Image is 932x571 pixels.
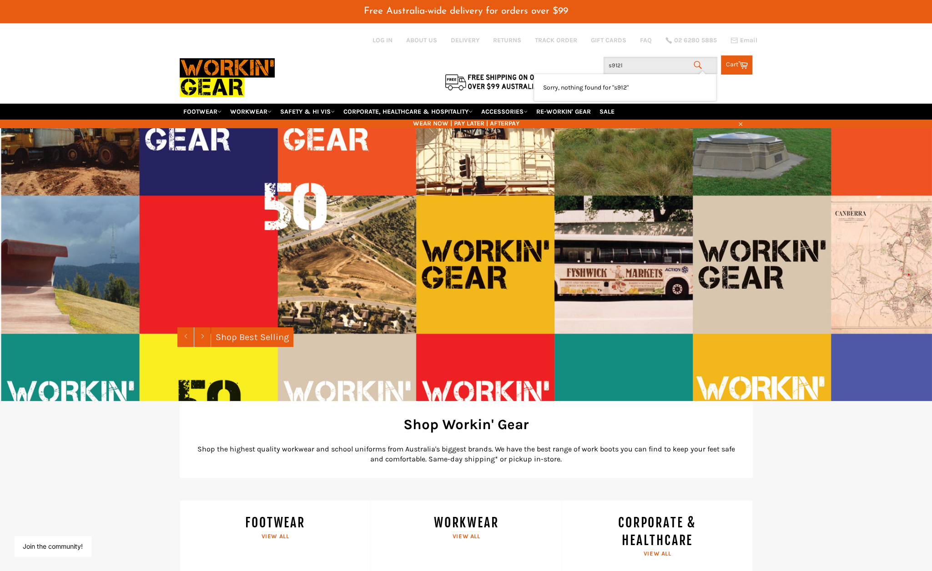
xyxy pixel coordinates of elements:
a: TRACK ORDER [535,36,577,45]
a: RETURNS [493,36,521,45]
a: Shop Best Selling [211,327,293,347]
img: Flat $9.95 shipping Australia wide [443,72,557,91]
button: Join the community! [23,542,83,550]
a: CORPORATE, HEALTHCARE & HOSPITALITY [340,104,476,120]
a: RE-WORKIN' GEAR [533,104,594,120]
a: Cart [721,55,752,75]
span: 02 6280 5885 [674,37,717,44]
input: Search [604,57,717,74]
a: DELIVERY [451,36,479,45]
a: Email [730,37,757,44]
a: SALE [596,104,618,120]
a: Log in [373,36,393,44]
a: WORKWEAR [227,104,275,120]
a: ACCESSORIES [478,104,531,120]
li: No Results [534,74,716,101]
span: Sorry, nothing found for "s912" [543,84,629,91]
h2: Shop Workin' Gear [193,415,739,434]
p: Shop the highest quality workwear and school uniforms from Australia's biggest brands. We have th... [193,444,739,464]
a: FOOTWEAR [180,104,225,120]
span: Free Australia-wide delivery for orders over $99 [364,6,568,16]
a: ABOUT US [406,36,437,45]
a: GIFT CARDS [591,36,626,45]
a: SAFETY & HI VIS [277,104,338,120]
span: Email [740,37,757,44]
img: Workin Gear leaders in Workwear, Safety Boots, PPE, Uniforms. Australia's No.1 in Workwear [180,52,275,103]
a: 02 6280 5885 [665,37,717,44]
span: WEAR NOW | PAY LATER | AFTERPAY [180,119,753,128]
a: FAQ [640,36,652,45]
